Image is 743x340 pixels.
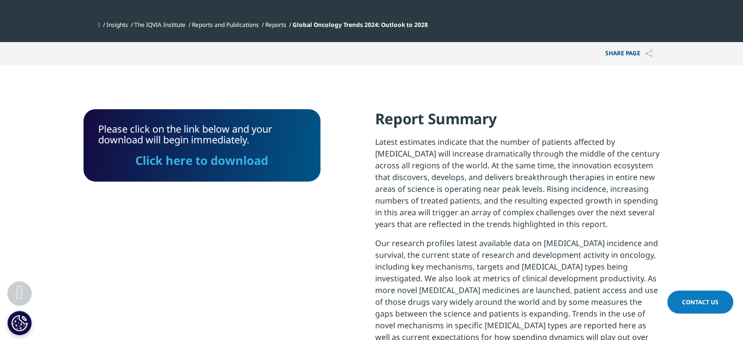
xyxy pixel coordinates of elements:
button: Share PAGEShare PAGE [598,42,660,65]
div: Please click on the link below and your download will begin immediately. [98,124,306,167]
p: Latest estimates indicate that the number of patients affected by [MEDICAL_DATA] will increase dr... [375,136,660,237]
img: Share PAGE [645,49,653,58]
h4: Report Summary [375,109,660,136]
button: Cookies Settings [7,311,32,335]
a: Contact Us [667,291,733,314]
a: Reports [265,21,286,29]
p: Share PAGE [598,42,660,65]
a: Reports and Publications [192,21,259,29]
span: Contact Us [682,298,719,306]
a: The IQVIA Institute [134,21,186,29]
a: Insights [106,21,128,29]
span: Global Oncology Trends 2024: Outlook to 2028 [293,21,428,29]
a: Click here to download [135,152,268,168]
